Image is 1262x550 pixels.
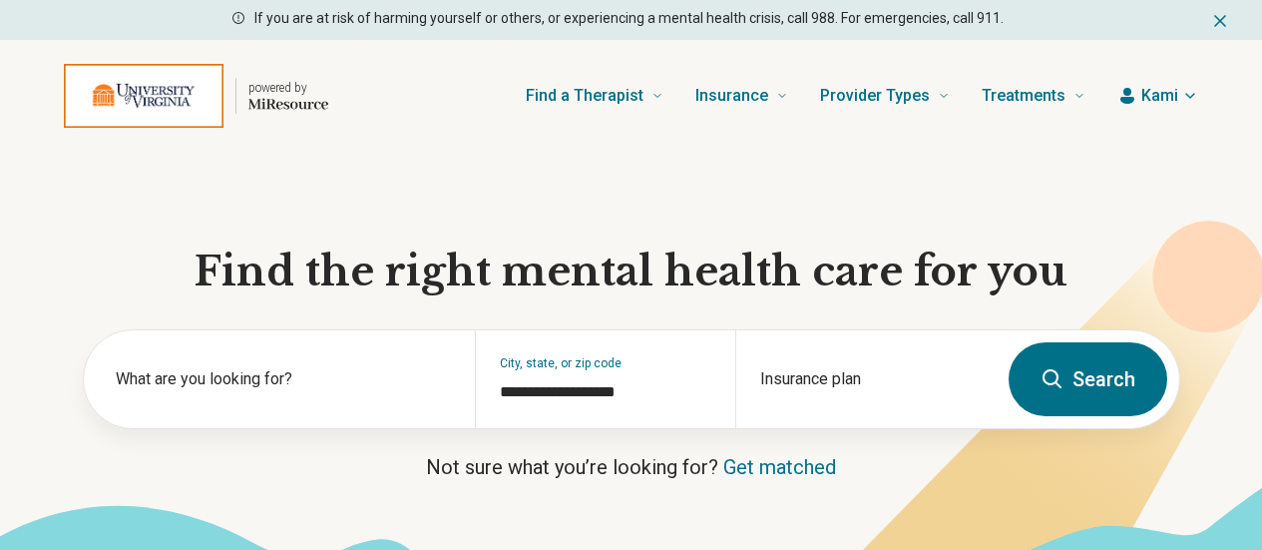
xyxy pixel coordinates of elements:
span: Kami [1141,84,1178,108]
button: Kami [1117,84,1198,108]
a: Insurance [695,56,788,136]
span: Treatments [982,82,1065,110]
button: Dismiss [1210,8,1230,32]
span: Provider Types [820,82,930,110]
a: Treatments [982,56,1085,136]
a: Find a Therapist [526,56,663,136]
span: Find a Therapist [526,82,643,110]
h1: Find the right mental health care for you [83,246,1180,297]
button: Search [1009,342,1167,416]
p: Not sure what you’re looking for? [83,453,1180,481]
label: What are you looking for? [116,367,451,391]
span: Insurance [695,82,768,110]
a: Home page [64,64,328,128]
p: If you are at risk of harming yourself or others, or experiencing a mental health crisis, call 98... [254,8,1004,29]
p: powered by [248,80,328,96]
a: Provider Types [820,56,950,136]
a: Get matched [723,455,836,479]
